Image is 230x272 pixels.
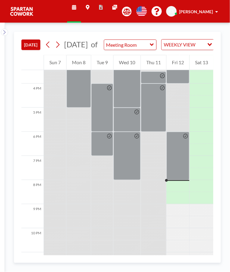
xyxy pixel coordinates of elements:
span: WEEKLY VIEW [163,41,197,49]
div: 4 PM [21,84,44,108]
div: Wed 10 [113,55,141,70]
input: Meeting Room [104,40,150,50]
span: of [91,40,98,49]
img: organization-logo [10,5,34,17]
div: Thu 11 [141,55,166,70]
div: Sun 7 [44,55,66,70]
div: 3 PM [21,59,44,84]
div: Search for option [162,40,214,50]
div: 10 PM [21,228,44,252]
div: Tue 9 [91,55,113,70]
div: 8 PM [21,180,44,204]
span: [DATE] [64,40,88,49]
div: 9 PM [21,204,44,228]
input: Search for option [197,41,204,49]
button: [DATE] [21,40,40,50]
span: KS [169,9,174,14]
span: [PERSON_NAME] [179,9,213,14]
div: 5 PM [21,108,44,132]
div: 6 PM [21,132,44,156]
div: Fri 12 [166,55,189,70]
div: 7 PM [21,156,44,180]
div: Sat 13 [190,55,213,70]
div: Mon 8 [67,55,91,70]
